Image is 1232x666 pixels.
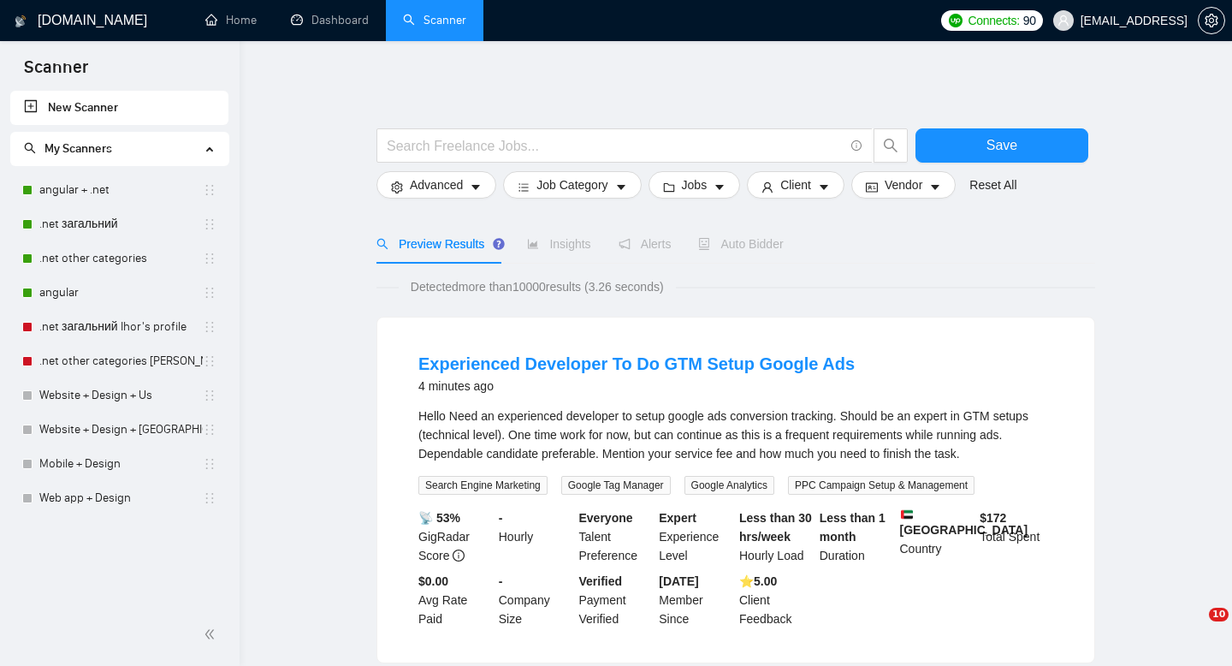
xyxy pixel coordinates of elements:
[682,175,708,194] span: Jobs
[495,508,576,565] div: Hourly
[10,378,228,413] li: Website + Design + Us
[10,91,228,125] li: New Scanner
[980,511,1006,525] b: $ 172
[203,423,216,437] span: holder
[291,13,369,27] a: dashboardDashboard
[851,171,956,199] button: idcardVendorcaret-down
[24,142,36,154] span: search
[10,481,228,515] li: Web app + Design
[418,574,448,588] b: $0.00
[10,447,228,481] li: Mobile + Design
[915,128,1088,163] button: Save
[418,376,855,396] div: 4 minutes ago
[410,175,463,194] span: Advanced
[10,55,102,91] span: Scanner
[649,171,741,199] button: folderJobscaret-down
[376,171,496,199] button: settingAdvancedcaret-down
[900,508,1028,537] b: [GEOGRAPHIC_DATA]
[949,14,962,27] img: upwork-logo.png
[203,320,216,334] span: holder
[714,181,726,193] span: caret-down
[39,344,203,378] a: .net other categories [PERSON_NAME]'s profile
[376,237,500,251] span: Preview Results
[10,276,228,310] li: angular
[659,574,698,588] b: [DATE]
[788,476,974,495] span: PPC Campaign Setup & Management
[453,550,465,562] span: info-circle
[518,181,530,193] span: bars
[39,207,203,241] a: .net загальний
[976,508,1057,565] div: Total Spent
[499,574,503,588] b: -
[10,344,228,378] li: .net other categories Ihor's profile
[866,181,878,193] span: idcard
[15,8,27,35] img: logo
[874,138,907,153] span: search
[203,183,216,197] span: holder
[39,413,203,447] a: Website + Design + [GEOGRAPHIC_DATA]+[GEOGRAPHIC_DATA]
[663,181,675,193] span: folder
[44,141,112,156] span: My Scanners
[747,171,844,199] button: userClientcaret-down
[659,511,696,525] b: Expert
[503,171,641,199] button: barsJob Categorycaret-down
[10,207,228,241] li: .net загальний
[780,175,811,194] span: Client
[203,252,216,265] span: holder
[929,181,941,193] span: caret-down
[415,508,495,565] div: GigRadar Score
[203,491,216,505] span: holder
[39,447,203,481] a: Mobile + Design
[491,236,506,252] div: Tooltip anchor
[418,476,548,495] span: Search Engine Marketing
[203,286,216,300] span: holder
[816,508,897,565] div: Duration
[24,141,112,156] span: My Scanners
[655,572,736,628] div: Member Since
[761,181,773,193] span: user
[874,128,908,163] button: search
[39,276,203,310] a: angular
[576,508,656,565] div: Talent Preference
[10,413,228,447] li: Website + Design + Europe+Asia
[399,277,676,296] span: Detected more than 10000 results (3.26 seconds)
[418,511,460,525] b: 📡 53%
[736,508,816,565] div: Hourly Load
[579,574,623,588] b: Verified
[536,175,607,194] span: Job Category
[205,13,257,27] a: homeHome
[376,238,388,250] span: search
[561,476,671,495] span: Google Tag Manager
[39,481,203,515] a: Web app + Design
[39,173,203,207] a: angular + .net
[619,238,631,250] span: notification
[615,181,627,193] span: caret-down
[470,181,482,193] span: caret-down
[418,407,1053,463] div: Hello Need an experienced developer to setup google ads conversion tracking. Should be an expert ...
[499,511,503,525] b: -
[415,572,495,628] div: Avg Rate Paid
[203,217,216,231] span: holder
[1209,608,1229,621] span: 10
[579,511,633,525] b: Everyone
[698,238,710,250] span: robot
[885,175,922,194] span: Vendor
[901,508,913,520] img: 🇦🇪
[1199,14,1224,27] span: setting
[39,310,203,344] a: .net загальний Ihor's profile
[969,175,1016,194] a: Reset All
[739,574,777,588] b: ⭐️ 5.00
[10,241,228,276] li: .net other categories
[203,457,216,471] span: holder
[818,181,830,193] span: caret-down
[1057,15,1069,27] span: user
[1174,608,1215,649] iframe: Intercom live chat
[495,572,576,628] div: Company Size
[1198,7,1225,34] button: setting
[1198,14,1225,27] a: setting
[986,134,1017,156] span: Save
[1023,11,1036,30] span: 90
[203,354,216,368] span: holder
[897,508,977,565] div: Country
[820,511,885,544] b: Less than 1 month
